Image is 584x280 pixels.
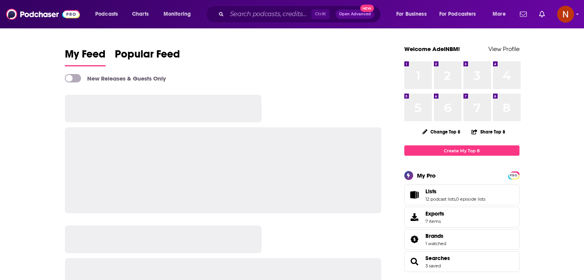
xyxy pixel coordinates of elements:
[425,263,441,268] a: 3 saved
[439,9,476,20] span: For Podcasters
[425,232,446,239] a: Brands
[425,188,485,195] a: Lists
[517,8,530,21] a: Show notifications dropdown
[404,45,460,53] a: Welcome AdelNBM!
[557,6,574,23] img: User Profile
[488,45,519,53] a: View Profile
[407,234,422,245] a: Brands
[164,9,191,20] span: Monitoring
[127,8,153,20] a: Charts
[536,8,548,21] a: Show notifications dropdown
[65,48,106,65] span: My Feed
[557,6,574,23] span: Logged in as AdelNBM
[455,196,456,202] span: ,
[404,229,519,250] span: Brands
[425,232,443,239] span: Brands
[425,196,455,202] a: 12 podcast lists
[227,8,311,20] input: Search podcasts, credits, & more...
[418,127,465,137] button: Change Top 8
[391,8,436,20] button: open menu
[425,255,450,262] a: Searches
[425,210,444,217] span: Exports
[6,7,80,21] img: Podchaser - Follow, Share and Rate Podcasts
[425,188,437,195] span: Lists
[404,251,519,272] span: Searches
[407,189,422,200] a: Lists
[417,172,436,179] div: My Pro
[132,9,149,20] span: Charts
[213,5,388,23] div: Search podcasts, credits, & more...
[65,48,106,66] a: My Feed
[311,9,329,19] span: Ctrl K
[509,173,518,178] span: PRO
[396,9,427,20] span: For Business
[557,6,574,23] button: Show profile menu
[425,241,446,246] a: 1 watched
[404,145,519,156] a: Create My Top 8
[339,12,371,16] span: Open Advanced
[434,8,487,20] button: open menu
[158,8,201,20] button: open menu
[115,48,180,65] span: Popular Feed
[336,10,374,19] button: Open AdvancedNew
[360,5,374,12] span: New
[493,9,506,20] span: More
[404,207,519,227] a: Exports
[509,172,518,178] a: PRO
[425,219,444,224] span: 7 items
[471,124,506,139] button: Share Top 8
[115,48,180,66] a: Popular Feed
[90,8,128,20] button: open menu
[407,212,422,222] span: Exports
[95,9,118,20] span: Podcasts
[404,184,519,205] span: Lists
[65,74,166,82] a: New Releases & Guests Only
[487,8,515,20] button: open menu
[407,256,422,267] a: Searches
[456,196,485,202] a: 0 episode lists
